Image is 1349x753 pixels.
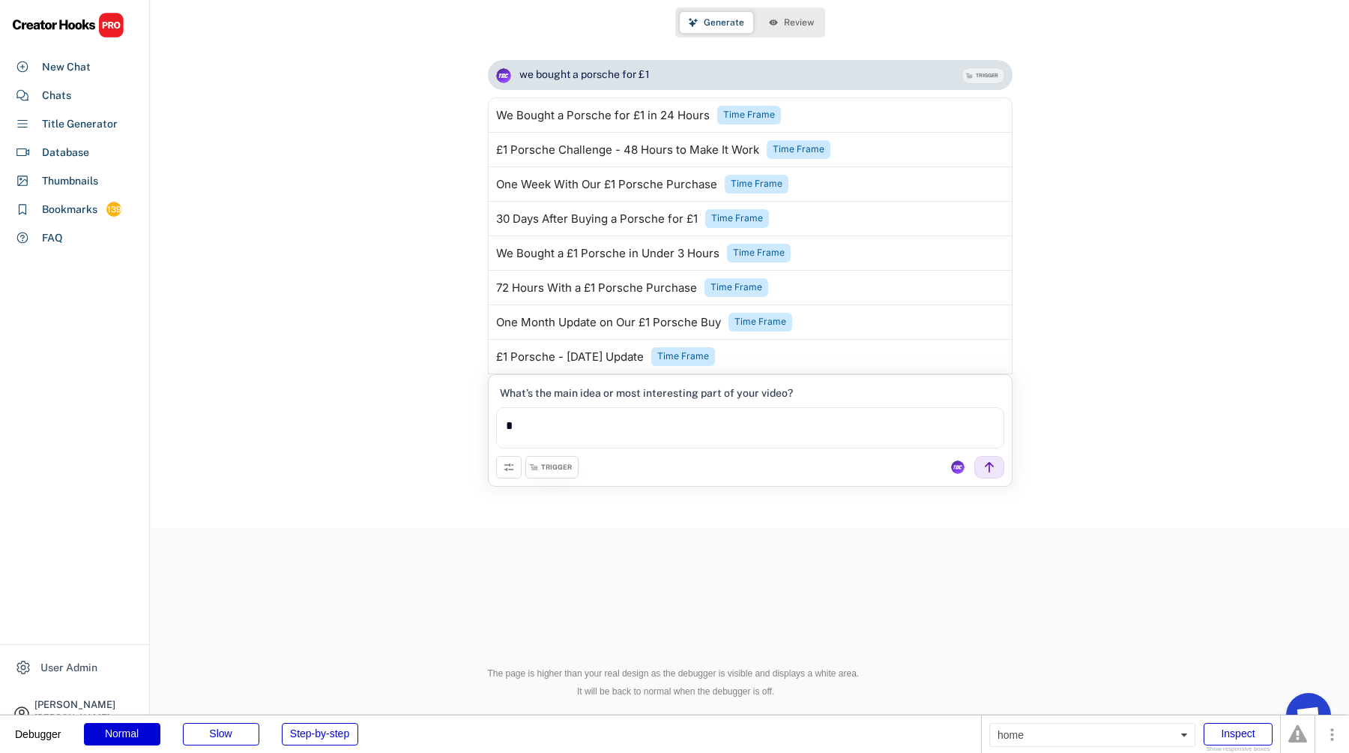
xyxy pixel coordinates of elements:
[951,460,965,474] img: channels4_profile.jpg
[784,18,814,27] span: Review
[106,203,121,216] div: 139
[40,660,97,676] div: User Admin
[282,723,358,745] div: Step-by-step
[711,212,763,225] div: Time Frame
[34,713,136,740] div: [PERSON_NAME][EMAIL_ADDRESS][DOMAIN_NAME]
[496,213,698,225] div: 30 Days After Buying a Porsche for £1
[42,145,89,160] div: Database
[519,67,650,82] div: we bought a porsche for £1
[496,282,697,294] div: 72 Hours With a £1 Porsche Purchase
[12,12,124,38] img: CHPRO%20Logo.svg
[183,723,259,745] div: Slow
[1286,693,1331,738] a: Open chat
[42,116,118,132] div: Title Generator
[773,143,824,156] div: Time Frame
[704,18,744,27] span: Generate
[42,230,63,246] div: FAQ
[496,68,511,83] img: channels4_profile.jpg
[496,144,759,156] div: £1 Porsche Challenge - 48 Hours to Make It Work
[976,72,998,79] div: TRIGGER
[42,59,91,75] div: New Chat
[496,109,710,121] div: We Bought a Porsche for £1 in 24 Hours
[500,386,793,400] div: What’s the main idea or most interesting part of your video?
[42,88,71,103] div: Chats
[1204,746,1273,752] div: Show responsive boxes
[680,12,753,33] button: Generate
[15,715,61,739] div: Debugger
[1204,723,1273,745] div: Inspect
[42,202,97,217] div: Bookmarks
[723,109,775,121] div: Time Frame
[42,173,98,189] div: Thumbnails
[496,316,721,328] div: One Month Update on Our £1 Porsche Buy
[34,700,136,709] div: [PERSON_NAME]
[731,178,782,190] div: Time Frame
[84,723,160,745] div: Normal
[657,350,709,363] div: Time Frame
[734,316,786,328] div: Time Frame
[496,178,717,190] div: One Week With Our £1 Porsche Purchase
[710,281,762,294] div: Time Frame
[989,723,1195,747] div: home
[733,247,785,259] div: Time Frame
[496,351,644,363] div: £1 Porsche - [DATE] Update
[496,247,719,259] div: We Bought a £1 Porsche in Under 3 Hours
[760,12,823,33] button: Review
[541,463,572,472] div: TRIGGER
